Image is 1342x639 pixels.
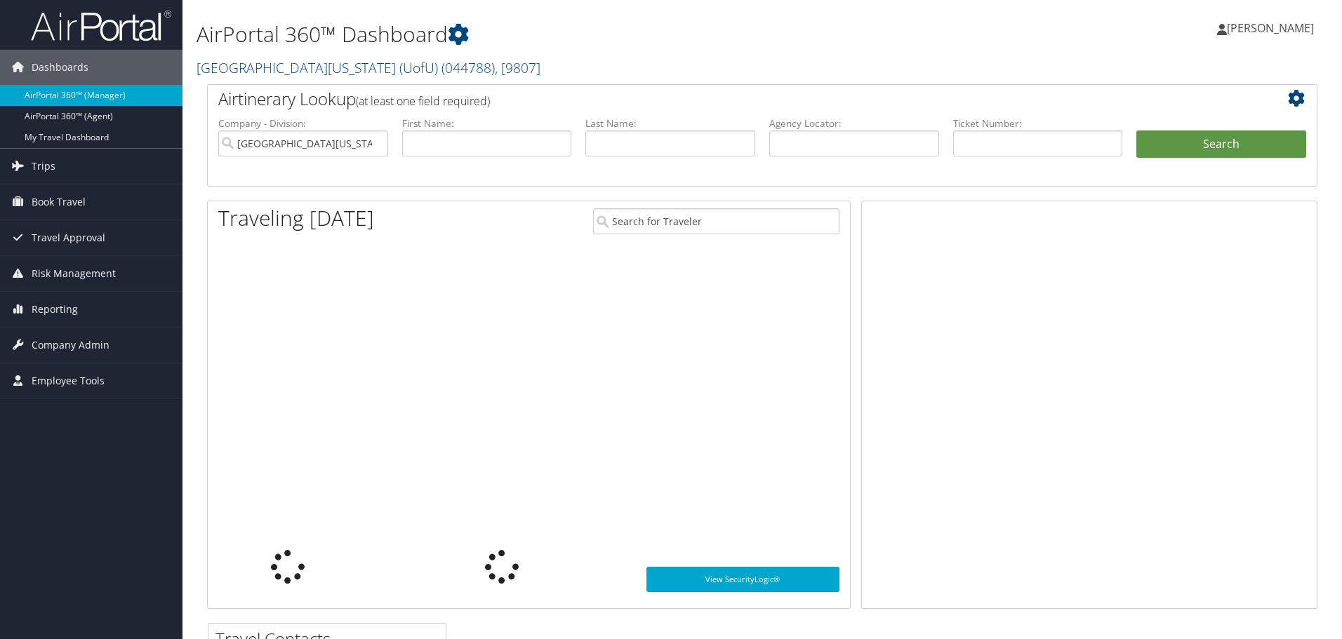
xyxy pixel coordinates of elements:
label: Last Name: [585,116,755,130]
label: Agency Locator: [769,116,939,130]
label: Ticket Number: [953,116,1123,130]
a: View SecurityLogic® [646,567,839,592]
span: [PERSON_NAME] [1227,20,1314,36]
input: Search for Traveler [593,208,839,234]
a: [PERSON_NAME] [1217,7,1328,49]
span: Company Admin [32,328,109,363]
span: Travel Approval [32,220,105,255]
span: Book Travel [32,184,86,220]
h2: Airtinerary Lookup [218,87,1214,111]
span: ( 044788 ) [441,58,495,77]
a: [GEOGRAPHIC_DATA][US_STATE] (UofU) [197,58,540,77]
span: , [ 9807 ] [495,58,540,77]
h1: AirPortal 360™ Dashboard [197,20,951,49]
span: Trips [32,149,55,184]
button: Search [1136,130,1306,159]
label: First Name: [402,116,572,130]
h1: Traveling [DATE] [218,203,374,233]
img: airportal-logo.png [31,9,171,42]
span: Risk Management [32,256,116,291]
span: Reporting [32,292,78,327]
span: (at least one field required) [356,93,490,109]
span: Employee Tools [32,363,105,398]
span: Dashboards [32,50,88,85]
label: Company - Division: [218,116,388,130]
